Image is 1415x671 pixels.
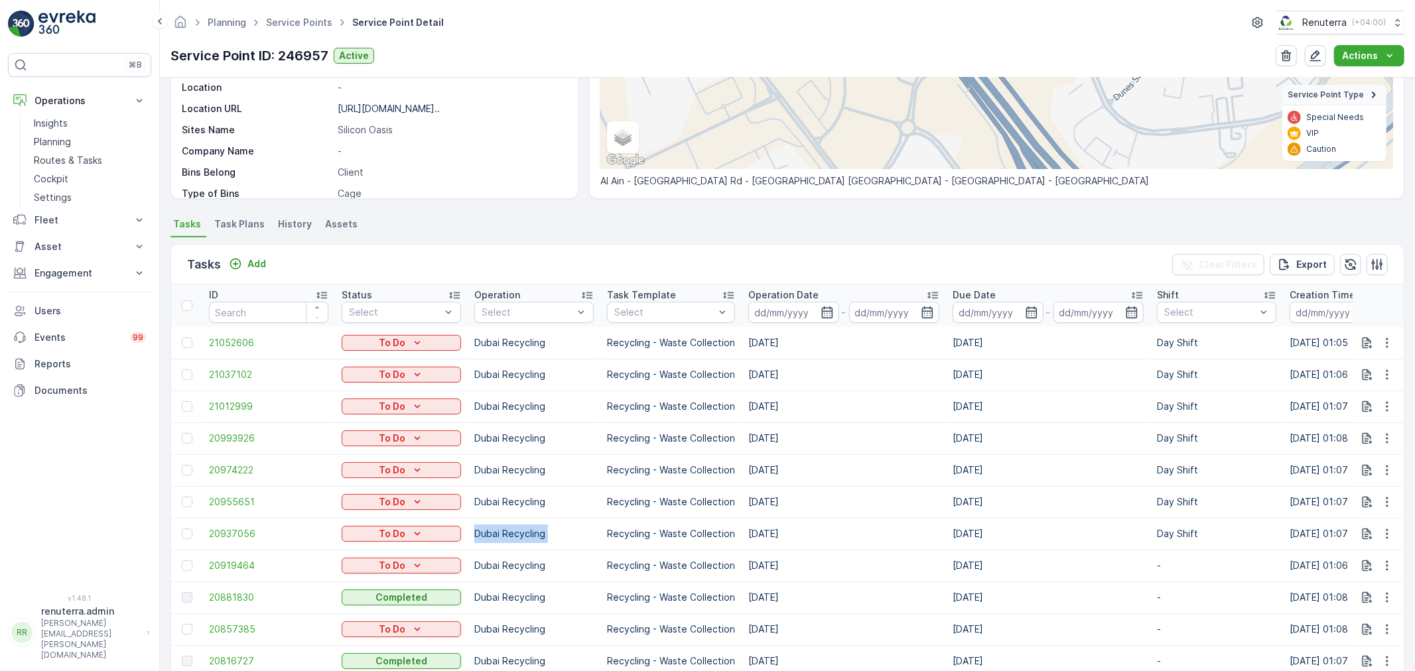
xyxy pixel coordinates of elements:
[8,88,151,114] button: Operations
[1296,258,1327,271] p: Export
[742,581,946,613] td: [DATE]
[342,288,372,302] p: Status
[1053,302,1144,323] input: dd/mm/yyyy
[247,257,266,271] p: Add
[209,559,328,572] a: 20919464
[379,368,405,381] p: To Do
[342,494,461,510] button: To Do
[1150,327,1283,359] td: Day Shift
[1199,258,1256,271] p: Clear Filters
[8,377,151,404] a: Documents
[182,465,192,475] div: Toggle Row Selected
[600,518,742,550] td: Recycling - Waste Collection
[209,654,328,668] a: 20816727
[266,17,332,28] a: Service Points
[8,260,151,286] button: Engagement
[1282,85,1386,105] summary: Service Point Type
[8,324,151,351] a: Events99
[742,454,946,486] td: [DATE]
[325,217,358,231] span: Assets
[209,527,328,540] a: 20937056
[29,151,151,170] a: Routes & Tasks
[1150,550,1283,581] td: -
[742,359,946,391] td: [DATE]
[379,463,405,477] p: To Do
[468,518,600,550] td: Dubai Recycling
[278,217,312,231] span: History
[182,337,192,348] div: Toggle Row Selected
[1172,254,1264,275] button: Clear Filters
[946,613,1150,645] td: [DATE]
[946,581,1150,613] td: [DATE]
[1334,45,1404,66] button: Actions
[338,123,564,137] p: Silicon Oasis
[209,368,328,381] a: 21037102
[209,623,328,636] span: 20857385
[8,11,34,37] img: logo
[334,48,374,64] button: Active
[607,288,676,302] p: Task Template
[34,384,146,397] p: Documents
[1046,304,1051,320] p: -
[129,60,142,70] p: ⌘B
[604,152,647,169] img: Google
[214,217,265,231] span: Task Plans
[182,528,192,539] div: Toggle Row Selected
[8,298,151,324] a: Users
[29,133,151,151] a: Planning
[8,233,151,260] button: Asset
[208,17,246,28] a: Planning
[600,327,742,359] td: Recycling - Waste Collection
[849,302,940,323] input: dd/mm/yyyy
[1306,112,1364,123] p: Special Needs
[342,430,461,446] button: To Do
[1150,454,1283,486] td: Day Shift
[342,526,461,542] button: To Do
[34,117,68,130] p: Insights
[946,454,1150,486] td: [DATE]
[338,166,564,179] p: Client
[342,335,461,351] button: To Do
[1150,391,1283,422] td: Day Shift
[38,11,96,37] img: logo_light-DOdMpM7g.png
[742,550,946,581] td: [DATE]
[41,605,141,618] p: renuterra.admin
[182,166,332,179] p: Bins Belong
[946,327,1150,359] td: [DATE]
[600,174,1393,188] p: Al Ain - [GEOGRAPHIC_DATA] Rd - [GEOGRAPHIC_DATA] [GEOGRAPHIC_DATA] - [GEOGRAPHIC_DATA] - [GEOGRA...
[1276,11,1404,34] button: Renuterra(+04:00)
[1150,422,1283,454] td: Day Shift
[209,400,328,413] span: 21012999
[375,591,427,604] p: Completed
[209,495,328,509] span: 20955651
[342,367,461,383] button: To Do
[11,622,33,643] div: RR
[600,581,742,613] td: Recycling - Waste Collection
[946,422,1150,454] td: [DATE]
[182,656,192,666] div: Toggle Row Selected
[379,400,405,413] p: To Do
[34,331,122,344] p: Events
[379,527,405,540] p: To Do
[349,306,440,319] p: Select
[34,213,125,227] p: Fleet
[182,369,192,380] div: Toggle Row Selected
[379,336,405,349] p: To Do
[8,207,151,233] button: Fleet
[1306,128,1319,139] p: VIP
[173,217,201,231] span: Tasks
[946,518,1150,550] td: [DATE]
[742,422,946,454] td: [DATE]
[182,187,332,200] p: Type of Bins
[338,103,440,114] p: [URL][DOMAIN_NAME]..
[600,613,742,645] td: Recycling - Waste Collection
[1150,613,1283,645] td: -
[34,172,68,186] p: Cockpit
[600,486,742,518] td: Recycling - Waste Collection
[182,145,332,158] p: Company Name
[1150,486,1283,518] td: Day Shift
[468,550,600,581] td: Dubai Recycling
[748,288,819,302] p: Operation Date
